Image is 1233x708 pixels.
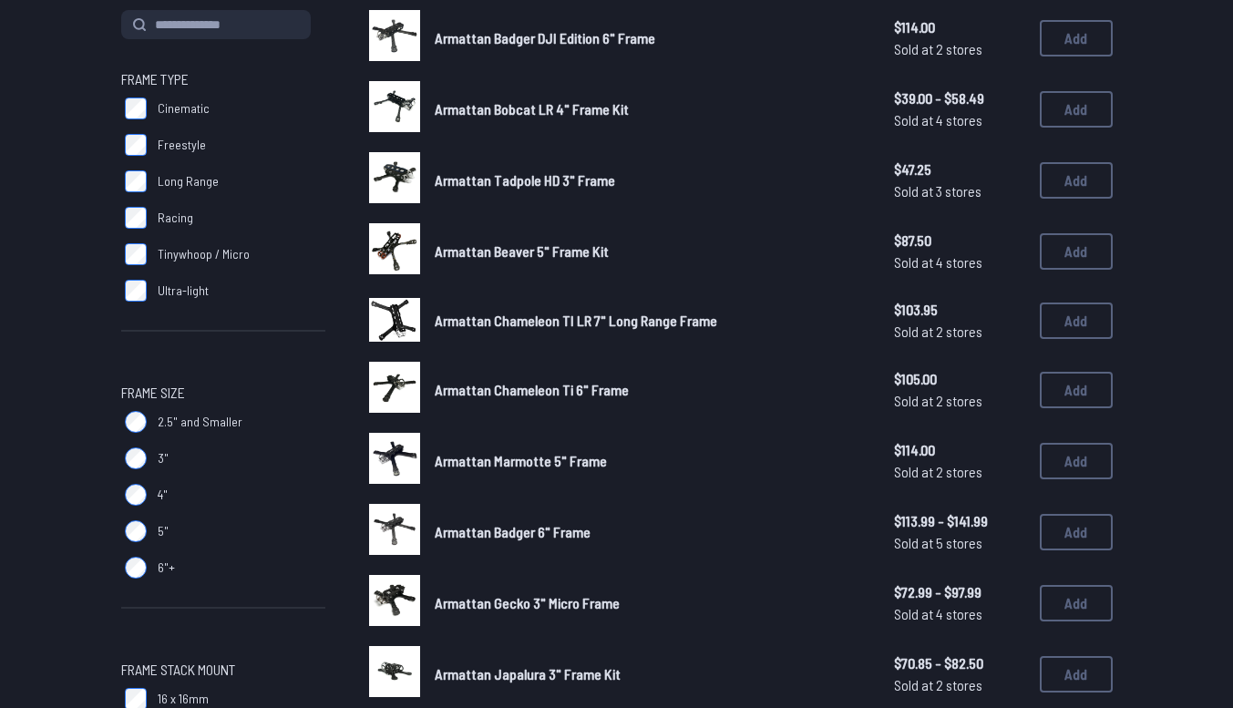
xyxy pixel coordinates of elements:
[435,242,609,260] span: Armattan Beaver 5" Frame Kit
[435,241,865,262] a: Armattan Beaver 5" Frame Kit
[435,379,865,401] a: Armattan Chameleon Ti 6" Frame
[125,280,147,302] input: Ultra-light
[369,223,420,274] img: image
[158,282,209,300] span: Ultra-light
[1040,585,1113,621] button: Add
[894,603,1025,625] span: Sold at 4 stores
[369,81,420,138] a: image
[894,109,1025,131] span: Sold at 4 stores
[121,382,185,404] span: Frame Size
[369,575,420,626] img: image
[369,152,420,203] img: image
[369,362,420,413] img: image
[125,411,147,433] input: 2.5" and Smaller
[894,461,1025,483] span: Sold at 2 stores
[1040,303,1113,339] button: Add
[158,245,250,263] span: Tinywhoop / Micro
[894,532,1025,554] span: Sold at 5 stores
[158,172,219,190] span: Long Range
[158,522,169,540] span: 5"
[894,230,1025,251] span: $87.50
[158,690,209,708] span: 16 x 16mm
[369,152,420,209] a: image
[125,520,147,542] input: 5"
[158,413,242,431] span: 2.5" and Smaller
[894,368,1025,390] span: $105.00
[435,594,620,611] span: Armattan Gecko 3" Micro Frame
[435,381,629,398] span: Armattan Chameleon Ti 6" Frame
[125,207,147,229] input: Racing
[435,592,865,614] a: Armattan Gecko 3" Micro Frame
[158,449,169,467] span: 3"
[1040,233,1113,270] button: Add
[894,87,1025,109] span: $39.00 - $58.49
[158,209,193,227] span: Racing
[435,663,865,685] a: Armattan Japalura 3" Frame Kit
[894,321,1025,343] span: Sold at 2 stores
[125,170,147,192] input: Long Range
[158,559,175,577] span: 6"+
[125,134,147,156] input: Freestyle
[435,312,717,329] span: Armattan Chameleon TI LR 7" Long Range Frame
[369,646,420,703] a: image
[369,81,420,132] img: image
[369,298,420,342] img: image
[158,136,206,154] span: Freestyle
[894,581,1025,603] span: $72.99 - $97.99
[369,362,420,418] a: image
[369,10,420,67] a: image
[369,294,420,347] a: image
[435,521,865,543] a: Armattan Badger 6" Frame
[369,646,420,697] img: image
[1040,656,1113,693] button: Add
[369,504,420,560] a: image
[369,433,420,484] img: image
[435,171,615,189] span: Armattan Tadpole HD 3" Frame
[121,68,189,90] span: Frame Type
[369,433,420,489] a: image
[894,510,1025,532] span: $113.99 - $141.99
[435,27,865,49] a: Armattan Badger DJI Edition 6" Frame
[894,390,1025,412] span: Sold at 2 stores
[369,504,420,555] img: image
[369,575,420,631] a: image
[125,447,147,469] input: 3"
[435,29,655,46] span: Armattan Badger DJI Edition 6" Frame
[435,169,865,191] a: Armattan Tadpole HD 3" Frame
[1040,91,1113,128] button: Add
[894,180,1025,202] span: Sold at 3 stores
[158,99,210,118] span: Cinematic
[1040,20,1113,56] button: Add
[894,38,1025,60] span: Sold at 2 stores
[369,223,420,280] a: image
[125,484,147,506] input: 4"
[894,439,1025,461] span: $114.00
[125,557,147,579] input: 6"+
[894,251,1025,273] span: Sold at 4 stores
[1040,372,1113,408] button: Add
[369,10,420,61] img: image
[894,652,1025,674] span: $70.85 - $82.50
[435,98,865,120] a: Armattan Bobcat LR 4" Frame Kit
[125,97,147,119] input: Cinematic
[435,665,621,682] span: Armattan Japalura 3" Frame Kit
[1040,514,1113,550] button: Add
[435,450,865,472] a: Armattan Marmotte 5" Frame
[435,310,865,332] a: Armattan Chameleon TI LR 7" Long Range Frame
[1040,443,1113,479] button: Add
[125,243,147,265] input: Tinywhoop / Micro
[894,299,1025,321] span: $103.95
[894,16,1025,38] span: $114.00
[121,659,235,681] span: Frame Stack Mount
[1040,162,1113,199] button: Add
[894,159,1025,180] span: $47.25
[894,674,1025,696] span: Sold at 2 stores
[435,100,629,118] span: Armattan Bobcat LR 4" Frame Kit
[158,486,168,504] span: 4"
[435,452,607,469] span: Armattan Marmotte 5" Frame
[435,523,591,540] span: Armattan Badger 6" Frame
